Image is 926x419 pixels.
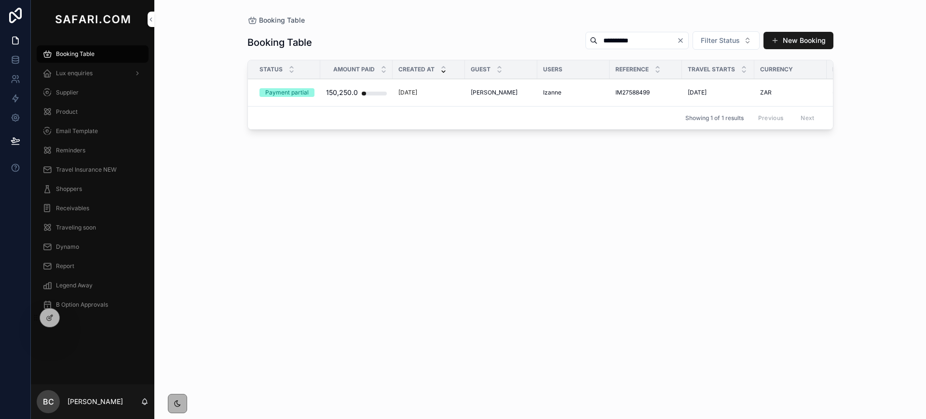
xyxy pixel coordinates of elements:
[832,89,895,96] a: --
[832,66,883,73] span: ItemisedPricing
[398,66,435,73] span: Created at
[543,89,604,96] a: Izanne
[56,224,96,231] span: Traveling soon
[615,89,650,96] span: IM27588499
[37,257,149,275] a: Report
[37,277,149,294] a: Legend Away
[265,88,309,97] div: Payment partial
[37,219,149,236] a: Traveling soon
[398,89,459,96] a: [DATE]
[56,108,78,116] span: Product
[259,88,314,97] a: Payment partial
[56,50,95,58] span: Booking Table
[68,397,123,406] p: [PERSON_NAME]
[37,122,149,140] a: Email Template
[37,103,149,121] a: Product
[56,262,74,270] span: Report
[471,66,490,73] span: Guest
[326,83,387,102] a: 150,250.0
[760,89,821,96] a: ZAR
[471,89,531,96] a: [PERSON_NAME]
[37,200,149,217] a: Receivables
[37,45,149,63] a: Booking Table
[247,15,305,25] a: Booking Table
[688,66,735,73] span: Travel Starts
[56,243,79,251] span: Dynamo
[326,83,358,102] div: 150,250.0
[693,31,760,50] button: Select Button
[56,147,85,154] span: Reminders
[688,89,749,96] a: [DATE]
[398,89,417,96] p: [DATE]
[43,396,54,407] span: BC
[56,185,82,193] span: Shoppers
[259,66,283,73] span: Status
[832,89,838,96] span: --
[685,114,744,122] span: Showing 1 of 1 results
[37,161,149,178] a: Travel Insurance NEW
[53,12,132,27] img: App logo
[543,89,561,96] span: Izanne
[37,238,149,256] a: Dynamo
[56,69,93,77] span: Lux enquiries
[37,180,149,198] a: Shoppers
[37,142,149,159] a: Reminders
[37,84,149,101] a: Supplier
[56,301,108,309] span: B Option Approvals
[760,89,772,96] span: ZAR
[543,66,562,73] span: Users
[259,15,305,25] span: Booking Table
[615,66,649,73] span: Reference
[247,36,312,49] h1: Booking Table
[31,39,154,326] div: scrollable content
[37,296,149,313] a: B Option Approvals
[763,32,833,49] button: New Booking
[56,166,117,174] span: Travel Insurance NEW
[56,89,79,96] span: Supplier
[37,65,149,82] a: Lux enquiries
[701,36,740,45] span: Filter Status
[677,37,688,44] button: Clear
[688,89,707,96] span: [DATE]
[760,66,793,73] span: Currency
[333,66,375,73] span: Amount Paid
[56,204,89,212] span: Receivables
[471,89,517,96] span: [PERSON_NAME]
[56,282,93,289] span: Legend Away
[615,89,676,96] a: IM27588499
[56,127,98,135] span: Email Template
